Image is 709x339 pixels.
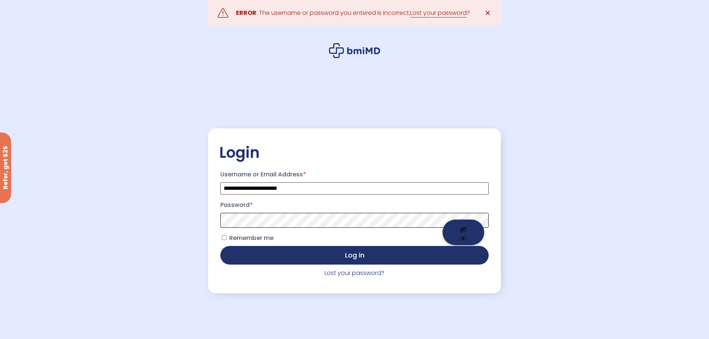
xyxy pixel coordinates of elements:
span: Remember me [229,234,274,242]
span: ✕ [485,8,491,18]
a: ✕ [480,6,495,20]
a: Lost your password [410,9,467,17]
label: Username or Email Address [220,169,488,180]
button: Show password [443,220,484,245]
input: Remember me [222,235,227,240]
div: : The username or password you entered is incorrect. ? [236,8,470,18]
label: Password [220,199,488,211]
button: Log in [220,246,488,265]
strong: ERROR [236,9,256,17]
a: Lost your password? [325,269,384,277]
h2: Login [219,143,489,162]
